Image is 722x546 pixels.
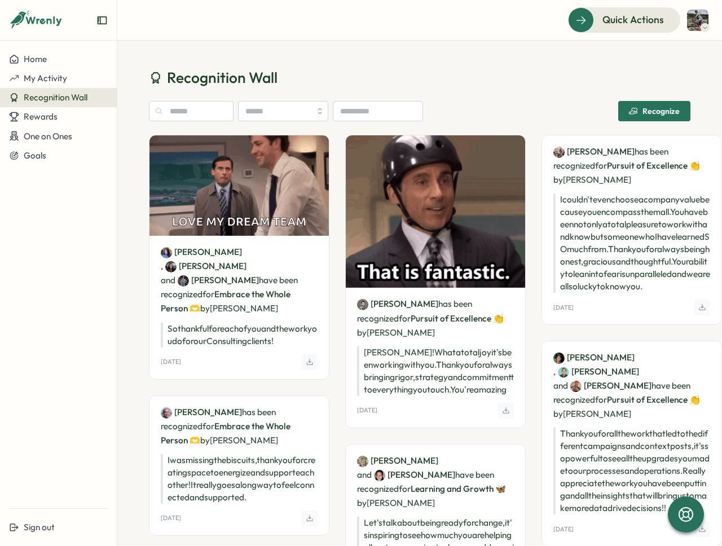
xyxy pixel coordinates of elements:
[374,469,455,481] a: India Bastien[PERSON_NAME]
[161,245,318,315] p: have been recognized by [PERSON_NAME]
[167,68,278,87] span: Recognition Wall
[553,146,635,158] a: Isabel Shaw[PERSON_NAME]
[161,289,290,314] span: Embrace the Whole Person 🫶
[357,346,514,396] p: [PERSON_NAME]! What a total joy it's been working with you. Thank you for always bringing rigor, ...
[178,275,189,287] img: Deepika Ramachandran
[553,351,635,364] a: Ethan Elisara[PERSON_NAME]
[24,150,46,161] span: Goals
[595,394,607,405] span: for
[161,323,318,347] p: So thankful for each of you and the work you do for our Consulting clients!
[607,160,700,171] span: Pursuit of Excellence 👏
[24,92,87,103] span: Recognition Wall
[558,366,639,378] a: Miguel Zeballos-Vargas[PERSON_NAME]
[411,313,504,324] span: Pursuit of Excellence 👏
[24,54,47,64] span: Home
[687,10,708,31] img: Hannan Abdi
[618,101,690,121] button: Recognize
[161,247,172,258] img: Emily Edwards
[374,470,385,481] img: India Bastien
[161,246,242,258] a: Emily Edwards[PERSON_NAME]
[357,469,372,481] span: and
[411,483,506,494] span: Learning and Growth 🦋
[165,261,177,272] img: Ashley Jessen
[357,453,514,510] p: have been recognized by [PERSON_NAME]
[346,135,525,288] img: Recognition Image
[553,364,639,378] span: ,
[24,131,72,142] span: One on Ones
[570,381,582,392] img: Cyndyl Harrison
[165,260,246,272] a: Ashley Jessen[PERSON_NAME]
[553,304,574,311] p: [DATE]
[553,193,710,293] p: I couldn't even choose a company value because you encompass them all. You have been not only a t...
[399,313,411,324] span: for
[161,405,318,447] p: has been recognized by [PERSON_NAME]
[357,297,514,339] p: has been recognized by [PERSON_NAME]
[24,73,67,83] span: My Activity
[161,514,181,522] p: [DATE]
[161,358,181,366] p: [DATE]
[24,522,55,532] span: Sign out
[202,421,214,431] span: for
[178,274,259,287] a: Deepika Ramachandran[PERSON_NAME]
[149,135,329,236] img: Recognition Image
[161,421,290,446] span: Embrace the Whole Person 🫶
[96,15,108,26] button: Expand sidebar
[553,380,568,392] span: and
[553,353,565,364] img: Ethan Elisara
[570,380,651,392] a: Cyndyl Harrison[PERSON_NAME]
[553,526,574,533] p: [DATE]
[357,455,438,467] a: Lisa Warner[PERSON_NAME]
[202,289,214,300] span: for
[357,456,368,467] img: Lisa Warner
[357,298,438,310] a: Nick Norena[PERSON_NAME]
[553,144,710,187] p: has been recognized by [PERSON_NAME]
[568,7,680,32] button: Quick Actions
[553,147,565,158] img: Isabel Shaw
[553,428,710,514] p: Thank you for all the work that led to the different campaigns and context posts, it's so powerfu...
[607,394,700,405] span: Pursuit of Excellence 👏
[595,160,607,171] span: for
[161,407,172,419] img: Eric Lam
[553,350,710,421] p: have been recognized by [PERSON_NAME]
[602,12,664,27] span: Quick Actions
[558,367,569,378] img: Miguel Zeballos-Vargas
[161,454,318,504] p: I was missing the biscuits, thank you for creating space to energize and support each other! It r...
[357,299,368,310] img: Nick Norena
[24,111,58,122] span: Rewards
[629,107,680,116] div: Recognize
[161,274,175,287] span: and
[161,406,242,419] a: Eric Lam[PERSON_NAME]
[357,407,377,414] p: [DATE]
[161,259,246,273] span: ,
[399,483,411,494] span: for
